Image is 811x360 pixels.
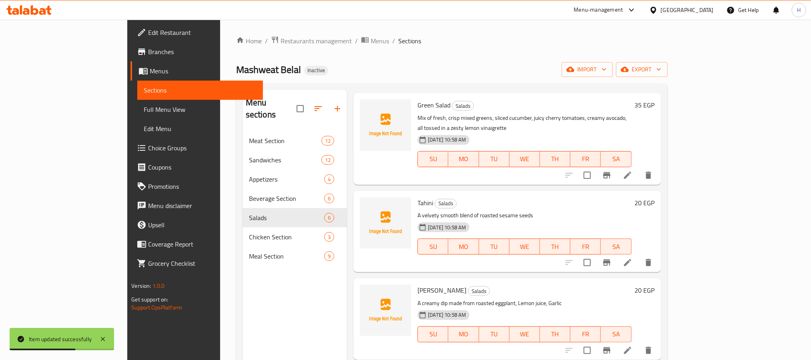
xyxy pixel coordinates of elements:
[452,241,476,253] span: MO
[448,326,479,342] button: MO
[131,302,182,313] a: Support.OpsPlatform
[360,99,411,151] img: Green Salad
[639,166,658,185] button: delete
[281,36,352,46] span: Restaurants management
[468,286,490,296] div: Salads
[601,239,631,255] button: SA
[236,61,301,79] span: Mashweat Belal
[597,341,616,360] button: Branch-specific-item
[325,195,334,202] span: 6
[540,151,570,167] button: TH
[418,210,631,220] p: A velvety smooth blend of roasted sesame seeds
[482,153,506,165] span: TU
[130,158,263,177] a: Coupons
[421,328,445,340] span: SU
[601,151,631,167] button: SA
[304,66,328,75] div: Inactive
[482,241,506,253] span: TU
[452,101,474,111] span: Salads
[623,170,632,180] a: Edit menu item
[249,136,321,146] div: Meat Section
[324,213,334,222] div: items
[371,36,389,46] span: Menus
[510,151,540,167] button: WE
[271,36,352,46] a: Restaurants management
[148,182,256,191] span: Promotions
[130,235,263,254] a: Coverage Report
[574,5,623,15] div: Menu-management
[131,294,168,305] span: Get support on:
[398,36,421,46] span: Sections
[249,174,324,184] span: Appetizers
[513,241,537,253] span: WE
[325,214,334,222] span: 6
[243,227,347,247] div: Chicken Section3
[243,189,347,208] div: Beverage Section6
[148,201,256,210] span: Menu disclaimer
[635,285,655,296] h6: 20 EGP
[543,153,567,165] span: TH
[574,328,598,340] span: FR
[137,81,263,100] a: Sections
[292,100,309,117] span: Select all sections
[601,326,631,342] button: SA
[421,241,445,253] span: SU
[435,199,456,208] span: Salads
[148,47,256,57] span: Branches
[130,23,263,42] a: Edit Restaurant
[236,36,668,46] nav: breadcrumb
[421,153,445,165] span: SU
[570,326,601,342] button: FR
[418,151,448,167] button: SU
[130,254,263,273] a: Grocery Checklist
[418,284,466,296] span: [PERSON_NAME]
[148,28,256,37] span: Edit Restaurant
[579,254,596,271] span: Select to update
[243,208,347,227] div: Salads6
[130,177,263,196] a: Promotions
[144,105,256,114] span: Full Menu View
[144,85,256,95] span: Sections
[635,197,655,208] h6: 20 EGP
[568,65,606,75] span: import
[249,232,324,242] span: Chicken Section
[448,239,479,255] button: MO
[510,239,540,255] button: WE
[249,194,324,203] span: Beverage Section
[325,253,334,260] span: 9
[479,239,510,255] button: TU
[243,150,347,170] div: Sandwiches12
[570,239,601,255] button: FR
[579,342,596,359] span: Select to update
[243,131,347,150] div: Meat Section12
[452,153,476,165] span: MO
[597,253,616,272] button: Branch-specific-item
[360,285,411,336] img: Baba Ghannoug
[249,251,324,261] span: Meal Section
[322,137,334,145] span: 12
[130,42,263,61] a: Branches
[570,151,601,167] button: FR
[361,36,389,46] a: Menus
[574,153,598,165] span: FR
[418,298,631,308] p: A creamy dip made from roasted eggplant, Lemon juice, Garlic
[321,136,334,146] div: items
[574,241,598,253] span: FR
[328,99,347,118] button: Add section
[355,36,358,46] li: /
[540,239,570,255] button: TH
[324,232,334,242] div: items
[144,124,256,133] span: Edit Menu
[510,326,540,342] button: WE
[425,136,469,144] span: [DATE] 10:58 AM
[321,155,334,165] div: items
[137,119,263,138] a: Edit Menu
[150,66,256,76] span: Menus
[418,239,448,255] button: SU
[249,155,321,165] div: Sandwiches
[137,100,263,119] a: Full Menu View
[635,99,655,111] h6: 35 EGP
[243,247,347,266] div: Meal Section9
